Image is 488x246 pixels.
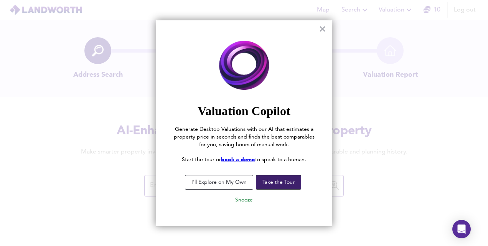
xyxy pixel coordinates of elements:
[255,157,306,162] span: to speak to a human.
[319,23,326,35] button: Close
[221,157,255,162] a: book a demo
[171,126,317,149] p: Generate Desktop Valuations with our AI that estimates a property price in seconds and finds the ...
[171,104,317,118] h2: Valuation Copilot
[229,193,259,207] button: Snooze
[185,175,253,190] button: I'll Explore on My Own
[182,157,221,162] span: Start the tour or
[256,175,301,190] button: Take the Tour
[452,220,471,238] div: Open Intercom Messenger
